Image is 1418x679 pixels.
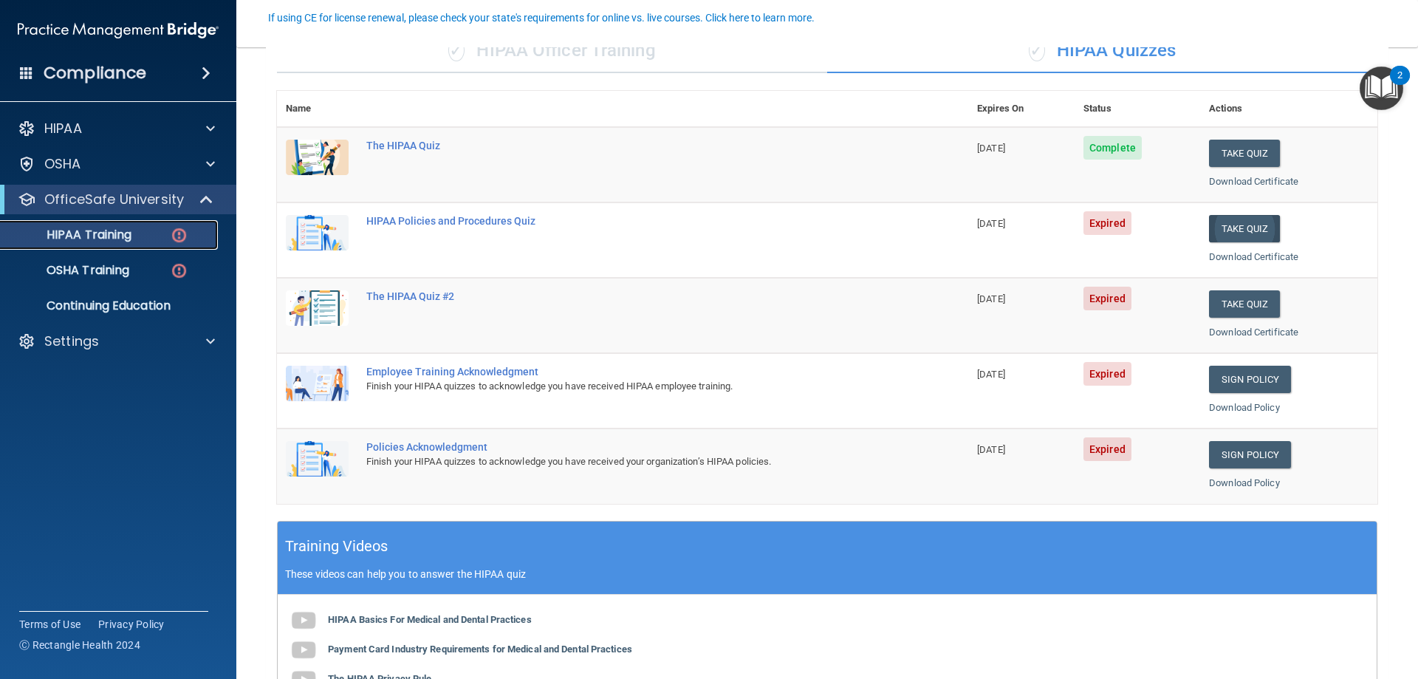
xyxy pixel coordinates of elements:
span: Complete [1083,136,1142,160]
span: [DATE] [977,218,1005,229]
span: ✓ [448,39,465,61]
p: These videos can help you to answer the HIPAA quiz [285,568,1369,580]
th: Actions [1200,91,1377,127]
button: Take Quiz [1209,140,1280,167]
p: OSHA Training [10,263,129,278]
img: danger-circle.6113f641.png [170,262,188,280]
img: danger-circle.6113f641.png [170,226,188,245]
span: Expired [1083,211,1131,235]
a: Terms of Use [19,617,81,632]
a: Privacy Policy [98,617,165,632]
button: If using CE for license renewal, please check your state's requirements for online vs. live cours... [266,10,817,25]
a: OfficeSafe University [18,191,214,208]
span: [DATE] [977,444,1005,455]
th: Status [1075,91,1200,127]
th: Name [277,91,357,127]
div: HIPAA Quizzes [827,29,1377,73]
p: HIPAA [44,120,82,137]
div: Finish your HIPAA quizzes to acknowledge you have received your organization’s HIPAA policies. [366,453,894,471]
button: Open Resource Center, 2 new notifications [1360,66,1403,110]
a: Download Policy [1209,477,1280,488]
span: ✓ [1029,39,1045,61]
div: The HIPAA Quiz #2 [366,290,894,302]
p: OfficeSafe University [44,191,184,208]
a: Download Certificate [1209,327,1298,338]
h5: Training Videos [285,533,388,559]
p: OSHA [44,155,81,173]
div: The HIPAA Quiz [366,140,894,151]
h4: Compliance [44,63,146,83]
span: [DATE] [977,369,1005,380]
p: HIPAA Training [10,228,131,242]
img: PMB logo [18,16,219,45]
img: gray_youtube_icon.38fcd6cc.png [289,635,318,665]
span: [DATE] [977,143,1005,154]
th: Expires On [968,91,1075,127]
button: Take Quiz [1209,215,1280,242]
div: Finish your HIPAA quizzes to acknowledge you have received HIPAA employee training. [366,378,894,395]
a: HIPAA [18,120,215,137]
a: Download Policy [1209,402,1280,413]
iframe: Drift Widget Chat Controller [1344,577,1400,633]
div: HIPAA Officer Training [277,29,827,73]
a: Download Certificate [1209,176,1298,187]
a: Settings [18,332,215,350]
a: OSHA [18,155,215,173]
a: Sign Policy [1209,441,1291,468]
span: [DATE] [977,293,1005,304]
a: Download Certificate [1209,251,1298,262]
span: Expired [1083,437,1131,461]
p: Settings [44,332,99,350]
div: If using CE for license renewal, please check your state's requirements for online vs. live cours... [268,13,815,23]
a: Sign Policy [1209,366,1291,393]
span: Expired [1083,362,1131,386]
div: HIPAA Policies and Procedures Quiz [366,215,894,227]
b: HIPAA Basics For Medical and Dental Practices [328,614,532,625]
img: gray_youtube_icon.38fcd6cc.png [289,606,318,635]
div: 2 [1397,75,1402,95]
span: Expired [1083,287,1131,310]
span: Ⓒ Rectangle Health 2024 [19,638,140,652]
div: Policies Acknowledgment [366,441,894,453]
div: Employee Training Acknowledgment [366,366,894,378]
b: Payment Card Industry Requirements for Medical and Dental Practices [328,644,632,655]
p: Continuing Education [10,298,211,313]
button: Take Quiz [1209,290,1280,318]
